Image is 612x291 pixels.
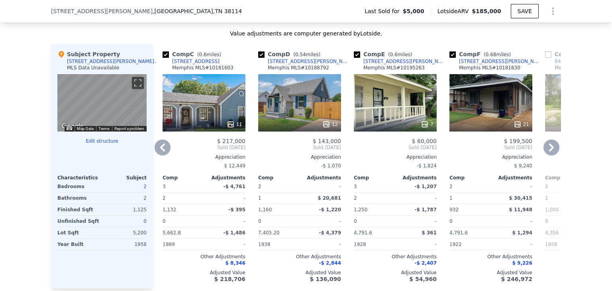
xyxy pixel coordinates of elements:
div: - [206,239,245,250]
div: - [397,216,437,227]
div: [STREET_ADDRESS] [172,58,220,65]
div: Memphis MLS # 10195263 [363,65,425,71]
div: - [206,216,245,227]
div: Lot Sqft [57,227,100,238]
span: -$ 2,407 [415,260,437,266]
div: Year Built [57,239,100,250]
div: 1,125 [104,204,147,215]
div: 2 [163,193,202,204]
span: $ 30,415 [509,195,532,201]
a: Terms [98,126,110,131]
span: -$ 395 [228,207,245,212]
span: 4,356 [545,230,559,236]
a: 940 [PERSON_NAME] [545,58,605,65]
div: Subject [102,175,147,181]
div: Adjustments [395,175,437,181]
img: Google [59,121,86,132]
span: , [GEOGRAPHIC_DATA] [153,7,242,15]
div: - [492,216,532,227]
div: 11 [227,120,242,128]
div: - [492,181,532,192]
div: Adjustments [204,175,245,181]
span: -$ 1,070 [321,163,341,169]
div: Adjusted Value [163,269,245,276]
div: 1958 [104,239,147,250]
div: [STREET_ADDRESS][PERSON_NAME] [459,58,542,65]
div: [STREET_ADDRESS][PERSON_NAME] [67,58,154,65]
span: ( miles) [385,52,415,57]
div: 5,200 [104,227,147,238]
span: [STREET_ADDRESS][PERSON_NAME] [51,7,153,15]
span: $ 8,346 [226,260,245,266]
a: Report a problem [114,126,144,131]
span: 1,160 [258,207,272,212]
span: 0 [449,218,453,224]
div: 1989 [163,239,202,250]
div: 2 [354,193,394,204]
div: Memphis MLS # 10188792 [268,65,329,71]
span: Sold [DATE] [354,144,437,151]
div: Comp [163,175,204,181]
span: 0 [354,218,357,224]
div: - [301,216,341,227]
div: 1 [449,193,489,204]
span: 0.6 [390,52,398,57]
span: 1,250 [354,207,367,212]
span: Lotside ARV [437,7,472,15]
button: Keyboard shortcuts [67,126,72,130]
span: -$ 4,761 [224,184,245,189]
div: 0 [104,216,147,227]
div: Comp E [354,50,416,58]
span: 7,405.20 [258,230,279,236]
span: $ 60,000 [412,138,437,144]
span: Last Sold for [365,7,403,15]
div: Finished Sqft [57,204,100,215]
span: 0 [545,218,548,224]
div: Subject Property [57,50,120,58]
div: Appreciation [354,154,437,160]
span: $ 9,240 [514,163,532,169]
button: Toggle fullscreen view [132,77,144,89]
span: Sold [DATE] [258,144,341,151]
span: $ 11,948 [509,207,532,212]
div: Comp [258,175,300,181]
span: 2 [545,184,548,189]
div: Comp D [258,50,324,58]
span: 2 [449,184,453,189]
span: -$ 1,207 [415,184,437,189]
div: 21 [514,120,529,128]
div: Other Adjustments [163,254,245,260]
span: -$ 4,379 [319,230,341,236]
a: [STREET_ADDRESS][PERSON_NAME] [258,58,351,65]
div: Other Adjustments [449,254,532,260]
div: - [301,239,341,250]
div: 1928 [354,239,394,250]
span: $ 9,226 [512,260,532,266]
div: Appreciation [258,154,341,160]
span: $ 136,090 [310,276,341,282]
div: Adjustments [491,175,532,181]
span: $ 54,960 [409,276,437,282]
div: Comp F [449,50,514,58]
span: $ 218,706 [214,276,245,282]
span: , TN 38114 [213,8,242,14]
span: ( miles) [194,52,224,57]
button: Show Options [545,3,561,19]
div: Memphis MLS # 10181603 [172,65,233,71]
span: 0.68 [486,52,496,57]
span: $185,000 [472,8,501,14]
div: Bedrooms [57,181,100,192]
div: 1 [258,193,298,204]
div: - [397,239,437,250]
button: Map Data [77,126,94,132]
div: 940 [PERSON_NAME] [555,58,605,65]
span: $ 143,000 [313,138,341,144]
div: - [301,181,341,192]
div: 12 [322,120,338,128]
div: 1922 [449,239,489,250]
a: [STREET_ADDRESS][PERSON_NAME] [354,58,446,65]
span: $5,000 [403,7,424,15]
div: MLS Data Unavailable [67,65,120,71]
div: [STREET_ADDRESS][PERSON_NAME] [363,58,446,65]
a: [STREET_ADDRESS][PERSON_NAME] [449,58,542,65]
